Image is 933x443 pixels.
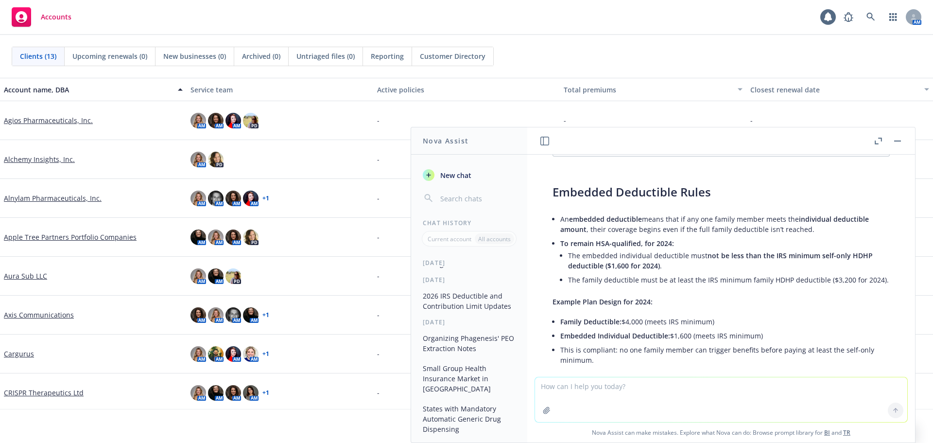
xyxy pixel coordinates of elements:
[4,85,172,95] div: Account name, DBA
[262,390,269,396] a: + 1
[843,428,850,437] a: TR
[560,331,670,340] span: Embedded Individual Deductible:
[438,170,471,180] span: New chat
[553,184,711,200] span: Embedded Deductible Rules
[243,113,259,128] img: photo
[377,193,380,203] span: -
[568,251,873,270] span: not be less than the IRS minimum self-only HDHP deductible ($1,600 for 2024)
[423,136,468,146] h1: Nova Assist
[243,385,259,401] img: photo
[262,351,269,357] a: + 1
[72,51,147,61] span: Upcoming renewals (0)
[419,401,519,437] button: States with Mandatory Automatic Generic Drug Dispensing
[377,232,380,242] span: -
[20,51,56,61] span: Clients (13)
[242,51,280,61] span: Archived (0)
[190,346,206,362] img: photo
[883,7,903,27] a: Switch app
[750,115,753,125] span: -
[190,385,206,401] img: photo
[564,85,732,95] div: Total premiums
[377,85,556,95] div: Active policies
[208,191,224,206] img: photo
[428,235,471,243] p: Current account
[560,78,746,101] button: Total premiums
[262,312,269,318] a: + 1
[411,318,527,326] div: [DATE]
[478,235,511,243] p: All accounts
[243,307,259,323] img: photo
[420,51,485,61] span: Customer Directory
[564,115,566,125] span: -
[419,330,519,356] button: Organizing Phagenesis' PEO Extraction Notes
[411,258,527,266] div: [DATE]
[243,191,259,206] img: photo
[411,276,527,284] div: [DATE]
[4,349,34,359] a: Cargurus
[750,85,918,95] div: Closest renewal date
[531,423,911,443] span: Nova Assist can make mistakes. Explore what Nova can do: Browse prompt library for and
[208,385,224,401] img: photo
[4,154,75,164] a: Alchemy Insights, Inc.
[296,51,355,61] span: Untriaged files (0)
[560,317,622,326] span: Family Deductible:
[208,268,224,284] img: photo
[190,113,206,128] img: photo
[560,329,890,343] li: $1,600 (meets IRS minimum)
[560,212,890,236] li: An means that if any one family member meets the , their coverage begins even if the full family ...
[225,346,241,362] img: photo
[4,232,137,242] a: Apple Tree Partners Portfolio Companies
[208,152,224,167] img: photo
[208,230,224,245] img: photo
[190,230,206,245] img: photo
[41,13,71,21] span: Accounts
[262,195,269,201] a: + 1
[419,360,519,397] button: Small Group Health Insurance Market in [GEOGRAPHIC_DATA]
[243,230,259,245] img: photo
[569,214,642,224] span: embedded deductible
[225,307,241,323] img: photo
[190,268,206,284] img: photo
[4,271,47,281] a: Aura Sub LLC
[4,193,102,203] a: Alnylam Pharmaceuticals, Inc.
[208,346,224,362] img: photo
[8,3,75,31] a: Accounts
[824,428,830,437] a: BI
[163,51,226,61] span: New businesses (0)
[568,273,890,287] li: The family deductible must be at least the IRS minimum family HDHP deductible ($3,200 for 2024).
[861,7,881,27] a: Search
[377,349,380,359] span: -
[190,85,369,95] div: Service team
[225,191,241,206] img: photo
[4,388,84,398] a: CRISPR Therapeutics Ltd
[377,310,380,320] span: -
[746,78,933,101] button: Closest renewal date
[225,268,241,284] img: photo
[208,113,224,128] img: photo
[560,214,869,234] span: individual deductible amount
[243,346,259,362] img: photo
[560,343,890,367] li: This is compliant: no one family member can trigger benefits before paying at least the self-only...
[187,78,373,101] button: Service team
[208,307,224,323] img: photo
[419,288,519,314] button: 2026 IRS Deductible and Contribution Limit Updates
[560,239,674,248] span: To remain HSA-qualified, for 2024:
[438,192,516,205] input: Search chats
[377,271,380,281] span: -
[190,307,206,323] img: photo
[377,388,380,398] span: -
[4,310,74,320] a: Axis Communications
[377,154,380,164] span: -
[373,78,560,101] button: Active policies
[411,219,527,227] div: Chat History
[225,113,241,128] img: photo
[553,297,653,306] span: Example Plan Design for 2024:
[4,115,93,125] a: Agios Pharmaceuticals, Inc.
[568,248,890,273] li: The embedded individual deductible must .
[225,230,241,245] img: photo
[371,51,404,61] span: Reporting
[190,191,206,206] img: photo
[377,115,380,125] span: -
[560,315,890,329] li: $4,000 (meets IRS minimum)
[839,7,858,27] a: Report a Bug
